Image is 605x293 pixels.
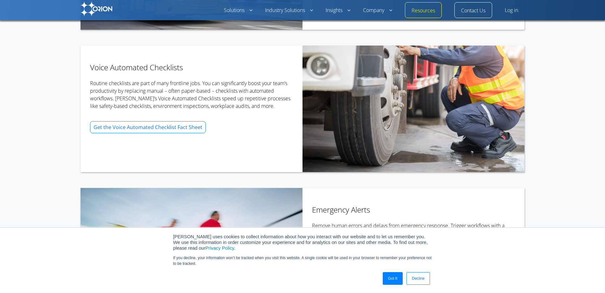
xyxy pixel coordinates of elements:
p: If you decline, your information won’t be tracked when you visit this website. A single cookie wi... [173,255,432,266]
img: worker preforming a pre-trip inspection on a truck [302,46,524,172]
a: Insights [326,7,350,14]
p: Routine checklists are part of many frontline jobs. You can significantly boost your team’s produ... [90,79,293,110]
img: Orion [81,2,112,16]
a: Resources [412,7,435,15]
h3: Voice Automated Checklists [90,63,293,72]
a: Contact Us [461,7,485,15]
a: Get the Voice Automated Checklist Fact Sheet [90,121,206,133]
a: Log in [505,7,518,14]
p: Remove human errors and delays from emergency response. Trigger workflows with a word or action s... [312,222,515,252]
a: Decline [407,272,430,285]
span: Get the Voice Automated Checklist Fact Sheet [94,125,202,130]
a: Got It [383,272,403,285]
a: Solutions [224,7,252,14]
h3: Emergency Alerts [312,205,515,214]
span: [PERSON_NAME] uses cookies to collect information about how you interact with our website and to ... [173,234,428,251]
a: Industry Solutions [265,7,313,14]
a: Company [363,7,392,14]
a: Privacy Policy [205,246,234,251]
iframe: Chat Widget [491,220,605,293]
